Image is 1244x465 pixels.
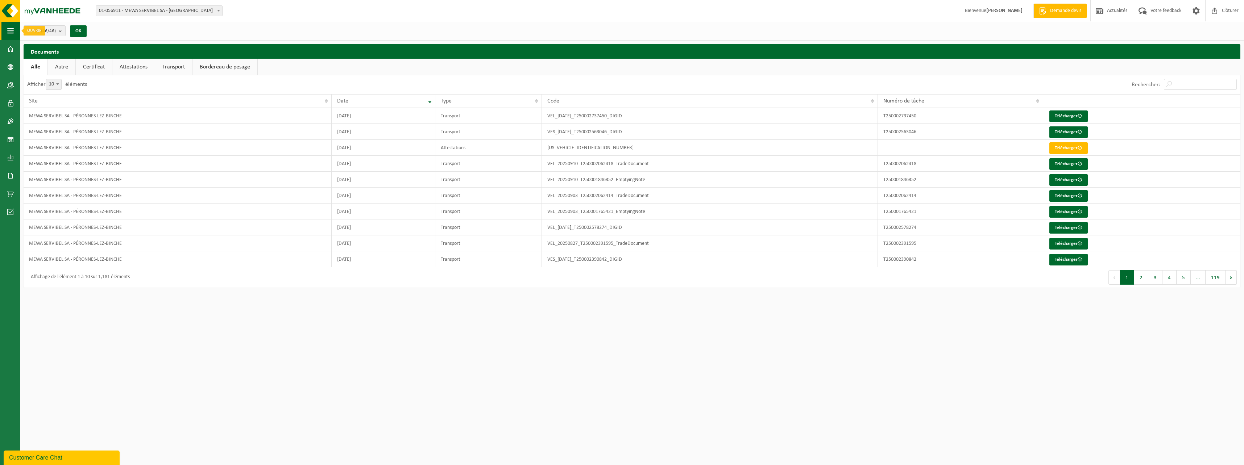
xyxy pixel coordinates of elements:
[28,26,56,37] span: Site(s)
[986,8,1023,13] strong: [PERSON_NAME]
[435,172,542,188] td: Transport
[542,172,878,188] td: VEL_20250910_T250001846352_EmptyingNote
[332,124,435,140] td: [DATE]
[192,59,257,75] a: Bordereau de pesage
[24,188,332,204] td: MEWA SERVIBEL SA - PÉRONNES-LEZ-BINCHE
[1049,174,1088,186] a: Télécharger
[24,235,332,251] td: MEWA SERVIBEL SA - PÉRONNES-LEZ-BINCHE
[1049,206,1088,218] a: Télécharger
[332,172,435,188] td: [DATE]
[27,81,87,87] label: Afficher éléments
[435,235,542,251] td: Transport
[27,271,130,284] div: Affichage de l'élément 1 à 10 sur 1,181 éléments
[878,219,1044,235] td: T250002578274
[155,59,192,75] a: Transport
[542,204,878,219] td: VEL_20250903_T250001765421_EmptyingNote
[332,219,435,235] td: [DATE]
[878,108,1044,124] td: T250002737450
[1049,222,1088,234] a: Télécharger
[878,124,1044,140] td: T250002563046
[48,59,75,75] a: Autre
[435,219,542,235] td: Transport
[1049,254,1088,265] a: Télécharger
[332,188,435,204] td: [DATE]
[542,108,878,124] td: VEL_[DATE]_T250002737450_DIGID
[41,29,56,33] count: (46/46)
[332,140,435,156] td: [DATE]
[1226,270,1237,285] button: Next
[542,188,878,204] td: VEL_20250903_T250002062414_TradeDocument
[24,204,332,219] td: MEWA SERVIBEL SA - PÉRONNES-LEZ-BINCHE
[337,98,348,104] span: Date
[878,235,1044,251] td: T250002391595
[1049,190,1088,202] a: Télécharger
[96,5,223,16] span: 01-056911 - MEWA SERVIBEL SA - PÉRONNES-LEZ-BINCHE
[24,124,332,140] td: MEWA SERVIBEL SA - PÉRONNES-LEZ-BINCHE
[878,156,1044,172] td: T250002062418
[46,79,62,90] span: 10
[542,124,878,140] td: VES_[DATE]_T250002563046_DIGID
[547,98,559,104] span: Code
[46,79,61,89] span: 10
[1206,270,1226,285] button: 119
[332,108,435,124] td: [DATE]
[435,124,542,140] td: Transport
[4,449,121,465] iframe: chat widget
[1048,7,1083,14] span: Demande devis
[878,204,1044,219] td: T250001765421
[1148,270,1162,285] button: 3
[1162,270,1177,285] button: 4
[76,59,112,75] a: Certificat
[24,59,47,75] a: Alle
[435,140,542,156] td: Attestations
[1049,238,1088,250] a: Télécharger
[24,251,332,267] td: MEWA SERVIBEL SA - PÉRONNES-LEZ-BINCHE
[332,235,435,251] td: [DATE]
[1049,142,1088,154] a: Télécharger
[1134,270,1148,285] button: 2
[878,251,1044,267] td: T250002390842
[1033,4,1087,18] a: Demande devis
[24,140,332,156] td: MEWA SERVIBEL SA - PÉRONNES-LEZ-BINCHE
[435,204,542,219] td: Transport
[24,156,332,172] td: MEWA SERVIBEL SA - PÉRONNES-LEZ-BINCHE
[332,204,435,219] td: [DATE]
[542,251,878,267] td: VES_[DATE]_T250002390842_DIGID
[70,25,87,37] button: OK
[542,219,878,235] td: VEL_[DATE]_T250002578274_DIGID
[435,251,542,267] td: Transport
[1049,126,1088,138] a: Télécharger
[441,98,452,104] span: Type
[96,6,222,16] span: 01-056911 - MEWA SERVIBEL SA - PÉRONNES-LEZ-BINCHE
[1108,270,1120,285] button: Previous
[1049,158,1088,170] a: Télécharger
[1191,270,1206,285] span: …
[24,172,332,188] td: MEWA SERVIBEL SA - PÉRONNES-LEZ-BINCHE
[1120,270,1134,285] button: 1
[24,25,66,36] button: Site(s)(46/46)
[542,156,878,172] td: VEL_20250910_T250002062418_TradeDocument
[878,188,1044,204] td: T250002062414
[1177,270,1191,285] button: 5
[435,108,542,124] td: Transport
[29,98,38,104] span: Site
[332,251,435,267] td: [DATE]
[435,156,542,172] td: Transport
[542,140,878,156] td: [US_VEHICLE_IDENTIFICATION_NUMBER]
[435,188,542,204] td: Transport
[24,219,332,235] td: MEWA SERVIBEL SA - PÉRONNES-LEZ-BINCHE
[112,59,155,75] a: Attestations
[542,235,878,251] td: VEL_20250827_T250002391595_TradeDocument
[878,172,1044,188] td: T250001846352
[1132,82,1160,88] label: Rechercher:
[24,44,1240,58] h2: Documents
[24,108,332,124] td: MEWA SERVIBEL SA - PÉRONNES-LEZ-BINCHE
[332,156,435,172] td: [DATE]
[883,98,924,104] span: Numéro de tâche
[1049,110,1088,122] a: Télécharger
